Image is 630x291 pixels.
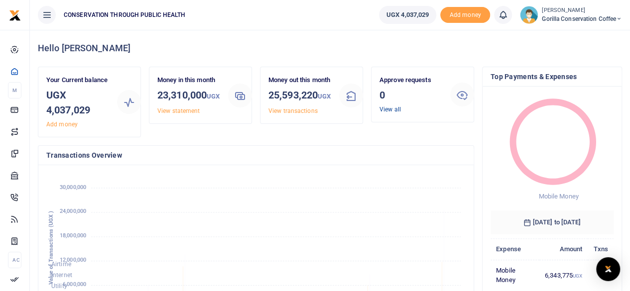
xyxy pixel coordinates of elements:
h4: Transactions Overview [46,150,466,161]
tspan: 12,000,000 [60,257,86,263]
p: Money out this month [268,75,331,86]
text: Value of Transactions (UGX ) [48,211,54,285]
li: Wallet ballance [375,6,440,24]
li: Toup your wallet [440,7,490,23]
li: Ac [8,252,21,268]
a: Add money [440,10,490,18]
span: Utility [51,283,67,290]
small: UGX [207,93,220,100]
span: Internet [51,272,72,279]
span: Airtime [51,261,71,268]
td: 6,343,775 [539,260,588,291]
h3: 23,310,000 [157,88,220,104]
a: profile-user [PERSON_NAME] Gorilla Conservation Coffee [520,6,622,24]
a: UGX 4,037,029 [379,6,436,24]
tspan: 18,000,000 [60,233,86,239]
td: Mobile Money [491,260,539,291]
a: View all [379,106,401,113]
small: [PERSON_NAME] [542,6,622,15]
span: CONSERVATION THROUGH PUBLIC HEALTH [60,10,189,19]
div: Open Intercom Messenger [596,257,620,281]
p: Your Current balance [46,75,109,86]
span: Mobile Money [538,193,578,200]
th: Amount [539,238,588,260]
p: Money in this month [157,75,220,86]
h3: 25,593,220 [268,88,331,104]
a: View statement [157,107,200,114]
img: profile-user [520,6,538,24]
th: Expense [491,238,539,260]
tspan: 30,000,000 [60,184,86,191]
p: Approve requests [379,75,442,86]
a: View transactions [268,107,318,114]
img: logo-small [9,9,21,21]
td: 3 [588,260,614,291]
li: M [8,82,21,98]
h3: 0 [379,88,442,102]
span: Add money [440,7,490,23]
a: Add money [46,121,78,128]
span: UGX 4,037,029 [386,10,429,20]
h4: Top Payments & Expenses [491,71,614,82]
h6: [DATE] to [DATE] [491,210,614,234]
h3: UGX 4,037,029 [46,88,109,117]
small: UGX [318,93,331,100]
th: Txns [588,238,614,260]
span: Gorilla Conservation Coffee [542,14,622,23]
small: UGX [573,273,582,279]
a: logo-small logo-large logo-large [9,11,21,18]
tspan: 6,000,000 [63,281,86,288]
tspan: 24,000,000 [60,208,86,215]
h4: Hello [PERSON_NAME] [38,43,622,54]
